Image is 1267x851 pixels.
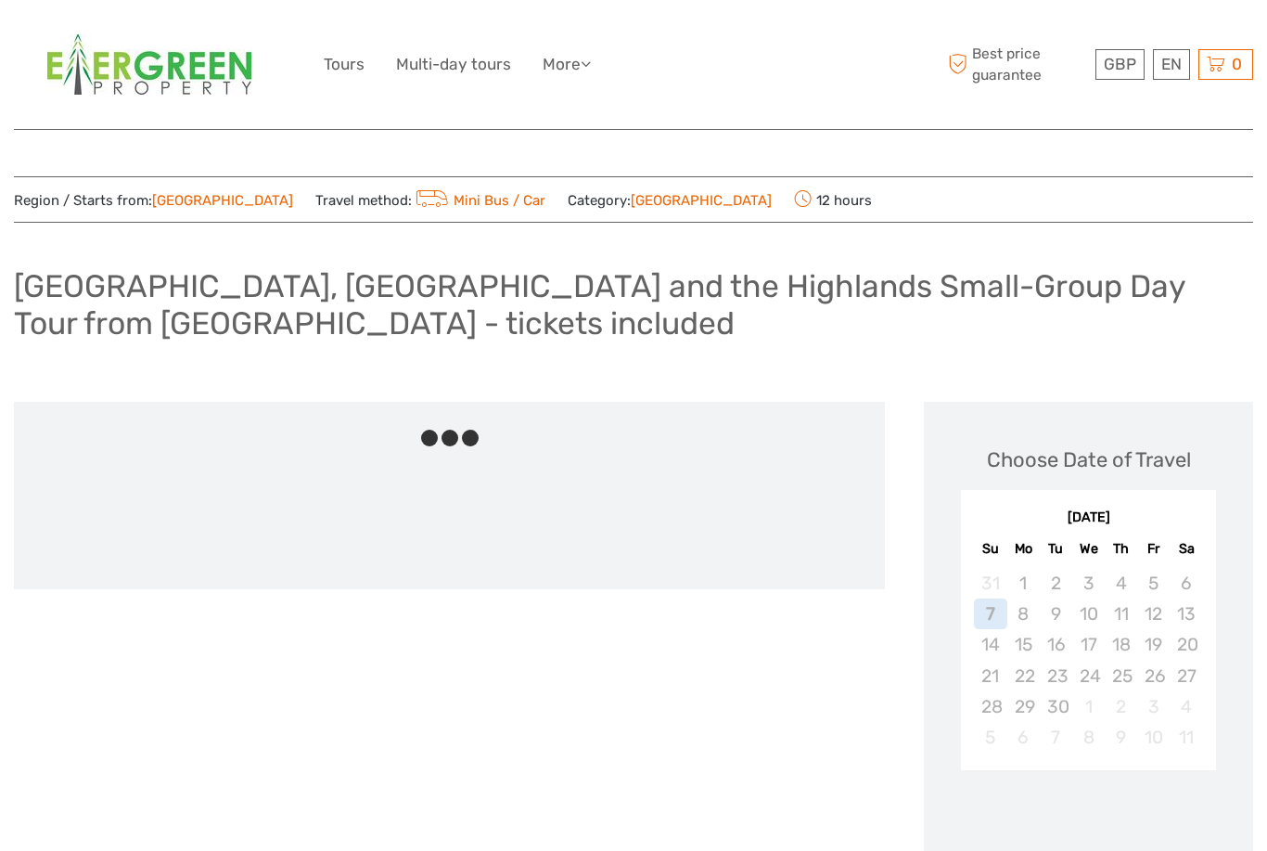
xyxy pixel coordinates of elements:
[315,187,545,213] span: Travel method:
[1105,568,1137,599] div: Not available Thursday, September 4th, 2025
[1040,722,1072,753] div: Not available Tuesday, October 7th, 2025
[1072,691,1105,722] div: Not available Wednesday, October 1st, 2025
[1072,629,1105,660] div: Not available Wednesday, September 17th, 2025
[543,51,591,78] a: More
[1170,691,1202,722] div: Not available Saturday, October 4th, 2025
[1170,599,1202,629] div: Not available Saturday, September 13th, 2025
[1104,55,1136,73] span: GBP
[1170,629,1202,660] div: Not available Saturday, September 20th, 2025
[1105,629,1137,660] div: Not available Thursday, September 18th, 2025
[1007,661,1040,691] div: Not available Monday, September 22nd, 2025
[974,691,1006,722] div: Not available Sunday, September 28th, 2025
[396,51,511,78] a: Multi-day tours
[1072,568,1105,599] div: Not available Wednesday, September 3rd, 2025
[974,661,1006,691] div: Not available Sunday, September 21st, 2025
[1170,536,1202,561] div: Sa
[412,192,545,209] a: Mini Bus / Car
[14,267,1253,342] h1: [GEOGRAPHIC_DATA], [GEOGRAPHIC_DATA] and the Highlands Small-Group Day Tour from [GEOGRAPHIC_DATA...
[1105,722,1137,753] div: Not available Thursday, October 9th, 2025
[1105,691,1137,722] div: Not available Thursday, October 2nd, 2025
[794,187,872,213] span: 12 hours
[1040,691,1072,722] div: Not available Tuesday, September 30th, 2025
[1105,599,1137,629] div: Not available Thursday, September 11th, 2025
[324,51,365,78] a: Tours
[1170,661,1202,691] div: Not available Saturday, September 27th, 2025
[961,509,1216,528] div: [DATE]
[1007,691,1040,722] div: Not available Monday, September 29th, 2025
[152,192,293,209] a: [GEOGRAPHIC_DATA]
[1105,661,1137,691] div: Not available Thursday, September 25th, 2025
[1072,661,1105,691] div: Not available Wednesday, September 24th, 2025
[1137,599,1170,629] div: Not available Friday, September 12th, 2025
[631,192,772,209] a: [GEOGRAPHIC_DATA]
[1040,568,1072,599] div: Not available Tuesday, September 2nd, 2025
[1170,568,1202,599] div: Not available Saturday, September 6th, 2025
[1082,818,1094,830] div: Loading...
[1040,629,1072,660] div: Not available Tuesday, September 16th, 2025
[1007,599,1040,629] div: Not available Monday, September 8th, 2025
[966,568,1209,753] div: month 2025-09
[1040,599,1072,629] div: Not available Tuesday, September 9th, 2025
[1137,536,1170,561] div: Fr
[974,536,1006,561] div: Su
[1229,55,1245,73] span: 0
[1072,536,1105,561] div: We
[1007,536,1040,561] div: Mo
[974,568,1006,599] div: Not available Sunday, August 31st, 2025
[1072,599,1105,629] div: Not available Wednesday, September 10th, 2025
[974,599,1006,629] div: Not available Sunday, September 7th, 2025
[1137,691,1170,722] div: Not available Friday, October 3rd, 2025
[1072,722,1105,753] div: Not available Wednesday, October 8th, 2025
[1137,568,1170,599] div: Not available Friday, September 5th, 2025
[47,34,251,95] img: 1118-00389806-0e32-489a-b393-f477dd7460c1_logo_big.jpg
[974,629,1006,660] div: Not available Sunday, September 14th, 2025
[1137,629,1170,660] div: Not available Friday, September 19th, 2025
[1137,661,1170,691] div: Not available Friday, September 26th, 2025
[943,44,1091,84] span: Best price guarantee
[974,722,1006,753] div: Not available Sunday, October 5th, 2025
[1040,536,1072,561] div: Tu
[1105,536,1137,561] div: Th
[1007,568,1040,599] div: Not available Monday, September 1st, 2025
[1007,629,1040,660] div: Not available Monday, September 15th, 2025
[568,191,772,211] span: Category:
[1137,722,1170,753] div: Not available Friday, October 10th, 2025
[14,191,293,211] span: Region / Starts from:
[1040,661,1072,691] div: Not available Tuesday, September 23rd, 2025
[1153,49,1190,80] div: EN
[1170,722,1202,753] div: Not available Saturday, October 11th, 2025
[987,445,1191,474] div: Choose Date of Travel
[1007,722,1040,753] div: Not available Monday, October 6th, 2025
